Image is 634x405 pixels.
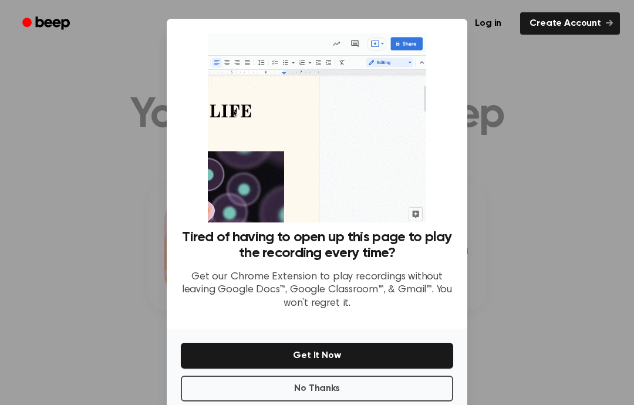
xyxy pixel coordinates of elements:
[520,12,620,35] a: Create Account
[181,376,453,401] button: No Thanks
[208,33,426,222] img: Beep extension in action
[14,12,80,35] a: Beep
[181,343,453,369] button: Get It Now
[181,230,453,261] h3: Tired of having to open up this page to play the recording every time?
[181,271,453,310] p: Get our Chrome Extension to play recordings without leaving Google Docs™, Google Classroom™, & Gm...
[463,10,513,37] a: Log in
